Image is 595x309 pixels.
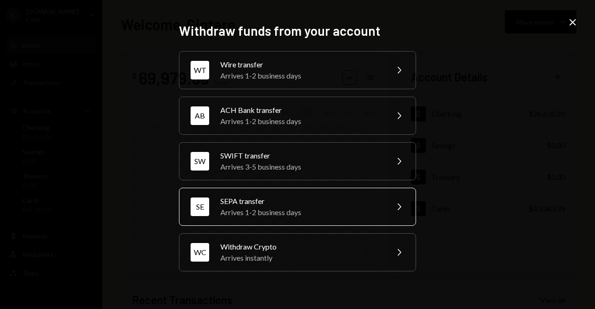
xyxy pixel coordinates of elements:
h2: Withdraw funds from your account [179,22,416,40]
div: Arrives 1-2 business days [220,207,382,218]
div: Withdraw Crypto [220,241,382,252]
div: ACH Bank transfer [220,105,382,116]
div: Arrives 1-2 business days [220,70,382,81]
div: SE [191,197,209,216]
button: WTWire transferArrives 1-2 business days [179,51,416,89]
div: SW [191,152,209,171]
div: SWIFT transfer [220,150,382,161]
div: WC [191,243,209,262]
button: SESEPA transferArrives 1-2 business days [179,188,416,226]
button: ABACH Bank transferArrives 1-2 business days [179,97,416,135]
button: SWSWIFT transferArrives 3-5 business days [179,142,416,180]
button: WCWithdraw CryptoArrives instantly [179,233,416,271]
div: AB [191,106,209,125]
div: SEPA transfer [220,196,382,207]
div: Wire transfer [220,59,382,70]
div: Arrives instantly [220,252,382,263]
div: WT [191,61,209,79]
div: Arrives 3-5 business days [220,161,382,172]
div: Arrives 1-2 business days [220,116,382,127]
